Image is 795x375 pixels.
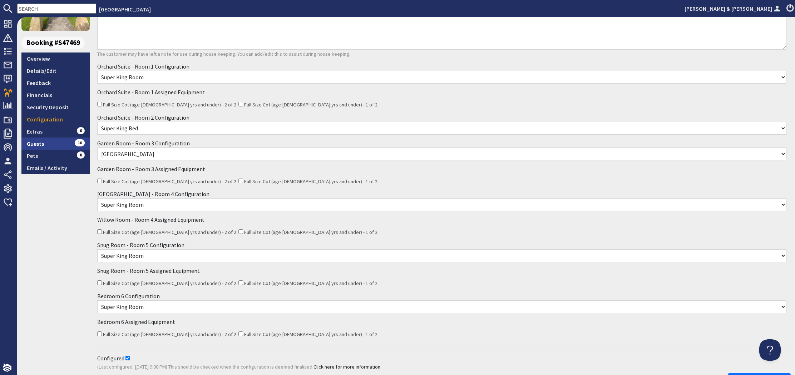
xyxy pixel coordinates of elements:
iframe: Toggle Customer Support [759,339,781,361]
label: Orchard Suite - Room 1 Assigned Equipment [97,89,205,96]
a: Click here for more information [313,364,380,370]
input: SEARCH [17,4,96,14]
label: Full Size Cot (age [DEMOGRAPHIC_DATA] yrs and under) - 1 of 2 [244,331,377,339]
label: Orchard Suite - Room 1 Configuration [97,63,189,70]
a: Extras0 [21,125,90,137]
label: Full Size Cot (age [DEMOGRAPHIC_DATA] yrs and under) - 2 of 2 [103,331,236,339]
label: Bedroom 6 Assigned Equipment [97,318,175,325]
label: Full Size Cot (age [DEMOGRAPHIC_DATA] yrs and under) - 2 of 2 [103,280,236,287]
span: Booking #S47469 [21,37,85,49]
label: Full Size Cot (age [DEMOGRAPHIC_DATA] yrs and under) - 2 of 2 [103,178,236,186]
label: Snug Room - Room 5 Assigned Equipment [97,267,200,274]
label: Full Size Cot (age [DEMOGRAPHIC_DATA] yrs and under) - 2 of 2 [103,229,236,236]
label: Garden Room - Room 3 Assigned Equipment [97,165,205,172]
a: Financials [21,89,90,101]
span: (Last configured: [DATE] 9:08 PM) [97,364,167,370]
label: Full Size Cot (age [DEMOGRAPHIC_DATA] yrs and under) - 1 of 2 [244,178,377,186]
a: Emails / Activity [21,162,90,174]
label: [GEOGRAPHIC_DATA] - Room 4 Configuration [97,190,209,197]
label: Full Size Cot (age [DEMOGRAPHIC_DATA] yrs and under) - 2 of 2 [103,101,236,109]
a: Overview [21,52,90,65]
a: Guests10 [21,137,90,150]
a: Configuration [21,113,90,125]
a: Pets0 [21,150,90,162]
a: [PERSON_NAME] & [PERSON_NAME] [685,4,782,13]
a: Booking #S47469 [21,37,87,49]
a: Details/Edit [21,65,90,77]
label: Garden Room - Room 3 Configuration [97,140,190,147]
img: staytech_i_w-64f4e8e9ee0a9c174fd5317b4b171b261742d2d393467e5bdba4413f4f884c10.svg [3,364,11,372]
label: Full Size Cot (age [DEMOGRAPHIC_DATA] yrs and under) - 1 of 2 [244,229,377,236]
label: Willow Room - Room 4 Assigned Equipment [97,216,204,223]
label: Configured [97,355,124,362]
p: The customer may have left a note for use during house keeping. You can add/edit this to assist d... [97,50,786,58]
a: Feedback [21,77,90,89]
span: This should be checked when the configuration is deemed finalised. [168,364,380,370]
label: Full Size Cot (age [DEMOGRAPHIC_DATA] yrs and under) - 1 of 2 [244,280,377,287]
a: Security Deposit [21,101,90,113]
label: Orchard Suite - Room 2 Configuration [97,114,189,121]
span: 10 [75,139,85,146]
span: 0 [77,127,85,134]
label: Full Size Cot (age [DEMOGRAPHIC_DATA] yrs and under) - 1 of 2 [244,101,377,109]
label: Snug Room - Room 5 Configuration [97,241,184,249]
span: 0 [77,151,85,159]
label: Bedroom 6 Configuration [97,292,160,300]
a: [GEOGRAPHIC_DATA] [99,6,151,13]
